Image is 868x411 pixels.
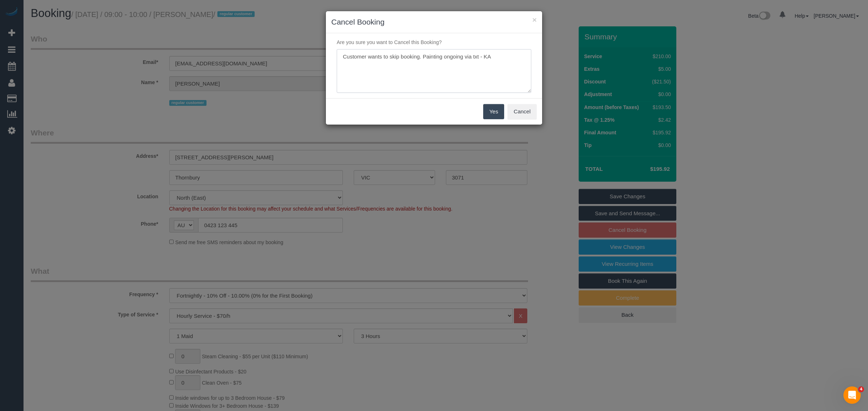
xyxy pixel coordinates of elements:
span: 4 [858,386,864,392]
button: Yes [483,104,504,119]
h3: Cancel Booking [331,17,537,27]
iframe: Intercom live chat [843,386,861,404]
p: Are you sure you want to Cancel this Booking? [331,39,537,46]
sui-modal: Cancel Booking [326,11,542,125]
button: × [532,16,537,23]
button: Cancel [507,104,537,119]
